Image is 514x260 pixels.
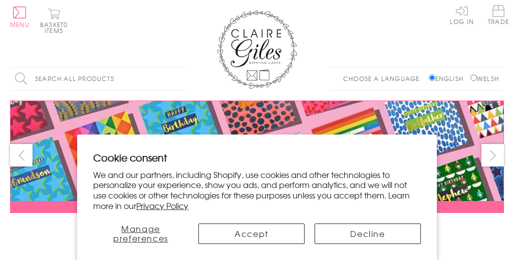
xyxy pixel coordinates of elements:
[93,169,421,211] p: We and our partners, including Shopify, use cookies and other technologies to personalize your ex...
[10,6,30,27] button: Menu
[10,20,30,29] span: Menu
[488,5,509,26] a: Trade
[40,8,68,33] button: Basket0 items
[315,223,421,244] button: Decline
[470,74,499,83] label: Welsh
[429,74,468,83] label: English
[113,222,168,244] span: Manage preferences
[470,74,477,81] input: Welsh
[450,5,474,24] a: Log In
[481,144,504,166] button: next
[488,5,509,24] span: Trade
[93,223,188,244] button: Manage preferences
[136,199,188,211] a: Privacy Policy
[10,67,185,90] input: Search all products
[198,223,305,244] button: Accept
[175,67,185,90] input: Search
[429,74,435,81] input: English
[343,74,427,83] p: Choose a language:
[217,10,297,89] img: Claire Giles Greetings Cards
[10,144,33,166] button: prev
[93,150,421,164] h2: Cookie consent
[45,20,68,35] span: 0 items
